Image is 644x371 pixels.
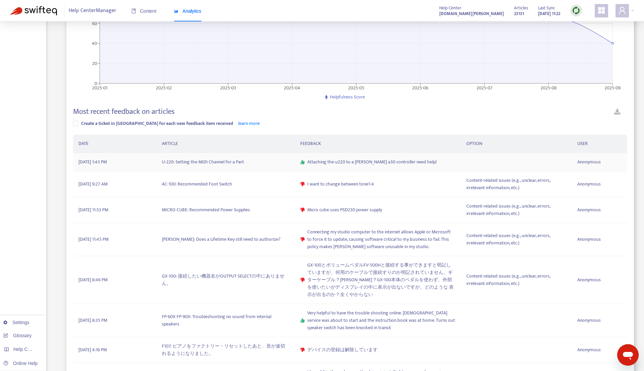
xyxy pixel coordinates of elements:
[300,348,305,352] span: dislike
[156,256,295,304] td: GX-100: 接続したい機器名がOUTPUT SELECTの中にありません。
[81,120,233,127] span: Create a ticket in [GEOGRAPHIC_DATA] for each new feedback item received
[300,160,305,164] span: like
[538,4,555,12] span: Last Sync
[156,223,295,256] td: [PERSON_NAME]: Does a Lifetime Key still need to authorize?
[174,9,179,13] span: area-chart
[73,107,175,116] h4: Most recent feedback on articles
[78,346,107,354] span: [DATE] 4:16 PM
[476,84,493,91] tspan: 2025-07
[69,4,116,17] span: Help Center Manager
[572,6,580,15] img: sync.dc5367851b00ba804db3.png
[618,6,626,14] span: user
[300,182,305,187] span: dislike
[174,8,201,14] span: Analytics
[156,337,295,363] td: F107: ピアノをファクトリー・リセットしたあと、音が途切れるようになりました。
[577,317,601,324] span: Anonymous
[300,208,305,212] span: dislike
[92,19,97,27] tspan: 60
[307,346,378,354] span: デバイスの登録は解除しています
[538,10,560,17] strong: [DATE] 11:22
[284,84,301,91] tspan: 2025-04
[10,6,57,15] img: Swifteq
[300,237,305,242] span: dislike
[577,346,601,354] span: Anonymous
[3,361,38,366] a: Online Help
[577,206,601,214] span: Anonymous
[156,171,295,197] td: AC-100: Recommended Foot Switch
[92,40,97,47] tspan: 40
[78,180,108,188] span: [DATE] 9:27 AM
[3,320,29,325] a: Settings
[439,4,461,12] span: Help Center
[300,318,305,323] span: like
[307,228,456,250] span: Connecting my studio computer to the internet allows Apple or Microsoft to force it to update, ca...
[156,304,295,337] td: FP-60X FP-90X: Troubleshooting no sound from internal speakers
[78,236,109,243] span: [DATE] 11:45 PM
[577,276,601,284] span: Anonymous
[238,120,260,127] a: learn more
[307,206,382,214] span: Micro cube uses PSD230 power supply
[461,135,572,153] th: OPTION
[92,84,108,91] tspan: 2025-01
[466,273,567,287] span: Content-related issues (e.g., unclear, errors, irrelevant information, etc.)
[78,317,107,324] span: [DATE] 8:35 PM
[439,10,504,17] a: [DOMAIN_NAME][PERSON_NAME]
[3,333,31,338] a: Glossary
[514,4,528,12] span: Articles
[156,197,295,223] td: MICRO CUBE: Recommended Power Supplies
[131,9,136,13] span: book
[78,158,107,166] span: [DATE] 1:43 PM
[13,347,41,352] span: Help Centers
[307,158,437,166] span: Attaching the u220 to a [PERSON_NAME] a30 controller need help!
[300,278,305,282] span: dislike
[617,344,639,366] iframe: メッセージングウィンドウの起動ボタン、進行中の会話
[307,262,456,298] span: GX-100とボリュームペダルFV-500Hと接続する事ができますと明記していますが、何用のケーブルで接続すりのか明記されていません。ギターケーブル？[PERSON_NAME]？GX-100本体...
[466,177,567,192] span: Content-related issues (e.g., unclear, errors, irrelevant information, etc.)
[94,79,97,87] tspan: 0
[577,158,601,166] span: Anonymous
[348,84,364,91] tspan: 2025-05
[466,232,567,247] span: Content-related issues (e.g., unclear, errors, irrelevant information, etc.)
[466,203,567,217] span: Content-related issues (e.g., unclear, errors, irrelevant information, etc.)
[577,236,601,243] span: Anonymous
[131,8,156,14] span: Content
[295,135,461,153] th: FEEDBACK
[220,84,236,91] tspan: 2025-03
[73,135,156,153] th: DATE
[540,84,557,91] tspan: 2025-08
[307,309,456,331] span: Very helpful to have the trouble shooting online. [DEMOGRAPHIC_DATA] service was about to start a...
[156,153,295,171] td: U-220: Setting the MIDI Channel for a Part
[604,84,621,91] tspan: 2025-09
[412,84,429,91] tspan: 2025-06
[514,10,524,17] strong: 23131
[577,180,601,188] span: Anonymous
[78,206,108,214] span: [DATE] 11:53 PM
[156,84,172,91] tspan: 2025-02
[92,60,97,67] tspan: 20
[307,180,374,188] span: I want to change between tone1-4
[597,6,605,14] span: appstore
[156,135,295,153] th: ARTICLE
[78,276,108,284] span: [DATE] 8:46 PM
[572,135,627,153] th: USER
[330,93,365,101] span: Helpfulness Score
